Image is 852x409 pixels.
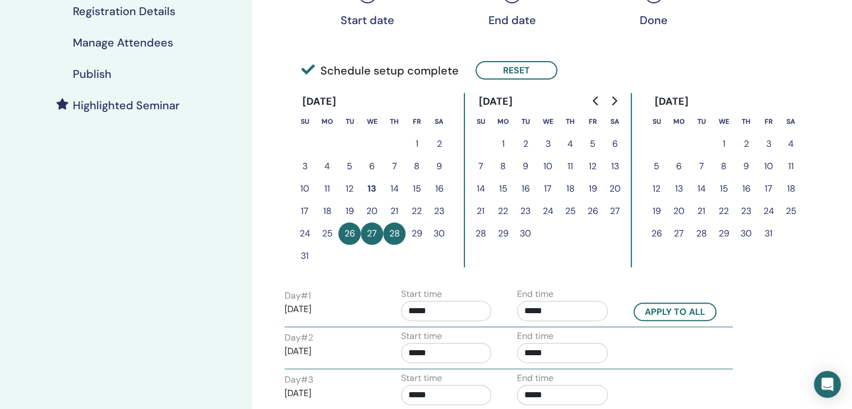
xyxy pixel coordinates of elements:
button: 19 [581,178,604,200]
button: 30 [428,222,450,245]
button: 31 [757,222,780,245]
button: 7 [383,155,406,178]
button: 17 [537,178,559,200]
button: 15 [406,178,428,200]
button: 23 [428,200,450,222]
button: 31 [294,245,316,267]
button: 10 [537,155,559,178]
button: 24 [757,200,780,222]
button: 29 [406,222,428,245]
button: 23 [735,200,757,222]
button: 5 [645,155,668,178]
button: 11 [780,155,802,178]
button: 27 [604,200,626,222]
th: Friday [757,110,780,133]
button: 1 [713,133,735,155]
button: 16 [428,178,450,200]
button: 22 [492,200,514,222]
th: Tuesday [338,110,361,133]
label: Day # 3 [285,373,313,387]
button: 25 [316,222,338,245]
button: 12 [645,178,668,200]
h4: Highlighted Seminar [73,99,180,112]
th: Thursday [559,110,581,133]
button: Go to previous month [587,90,605,112]
button: 7 [690,155,713,178]
button: 8 [406,155,428,178]
button: 14 [690,178,713,200]
th: Wednesday [713,110,735,133]
p: [DATE] [285,387,375,400]
label: Day # 1 [285,289,311,303]
button: 17 [757,178,780,200]
button: 26 [581,200,604,222]
button: 29 [492,222,514,245]
button: 14 [469,178,492,200]
button: 12 [581,155,604,178]
th: Monday [492,110,514,133]
button: 15 [492,178,514,200]
button: 27 [668,222,690,245]
button: 9 [428,155,450,178]
th: Thursday [383,110,406,133]
button: 18 [780,178,802,200]
button: 13 [604,155,626,178]
button: 4 [559,133,581,155]
button: 3 [294,155,316,178]
button: 16 [735,178,757,200]
div: [DATE] [645,93,697,110]
button: 20 [361,200,383,222]
button: 5 [338,155,361,178]
button: 6 [361,155,383,178]
button: 4 [316,155,338,178]
button: 13 [361,178,383,200]
div: Open Intercom Messenger [814,371,841,398]
th: Sunday [645,110,668,133]
label: Start time [401,329,442,343]
button: 4 [780,133,802,155]
button: 17 [294,200,316,222]
button: 9 [514,155,537,178]
button: Go to next month [605,90,623,112]
th: Tuesday [514,110,537,133]
button: 19 [338,200,361,222]
button: 18 [316,200,338,222]
button: 16 [514,178,537,200]
button: 1 [406,133,428,155]
button: 21 [690,200,713,222]
button: 2 [428,133,450,155]
button: Reset [476,61,557,80]
div: Start date [339,13,395,27]
th: Monday [316,110,338,133]
span: Schedule setup complete [301,62,459,79]
button: 1 [492,133,514,155]
button: 30 [735,222,757,245]
button: 13 [668,178,690,200]
button: 10 [757,155,780,178]
h4: Registration Details [73,4,175,18]
button: 24 [294,222,316,245]
th: Sunday [469,110,492,133]
button: 11 [559,155,581,178]
th: Friday [406,110,428,133]
button: 28 [383,222,406,245]
button: 26 [645,222,668,245]
th: Monday [668,110,690,133]
button: 26 [338,222,361,245]
button: Apply to all [634,303,716,321]
button: 2 [514,133,537,155]
button: 6 [668,155,690,178]
button: 28 [469,222,492,245]
button: 7 [469,155,492,178]
label: Start time [401,371,442,385]
button: 5 [581,133,604,155]
button: 25 [559,200,581,222]
label: End time [517,287,553,301]
div: [DATE] [294,93,346,110]
button: 12 [338,178,361,200]
p: [DATE] [285,303,375,316]
div: Done [626,13,682,27]
label: End time [517,329,553,343]
button: 15 [713,178,735,200]
button: 24 [537,200,559,222]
